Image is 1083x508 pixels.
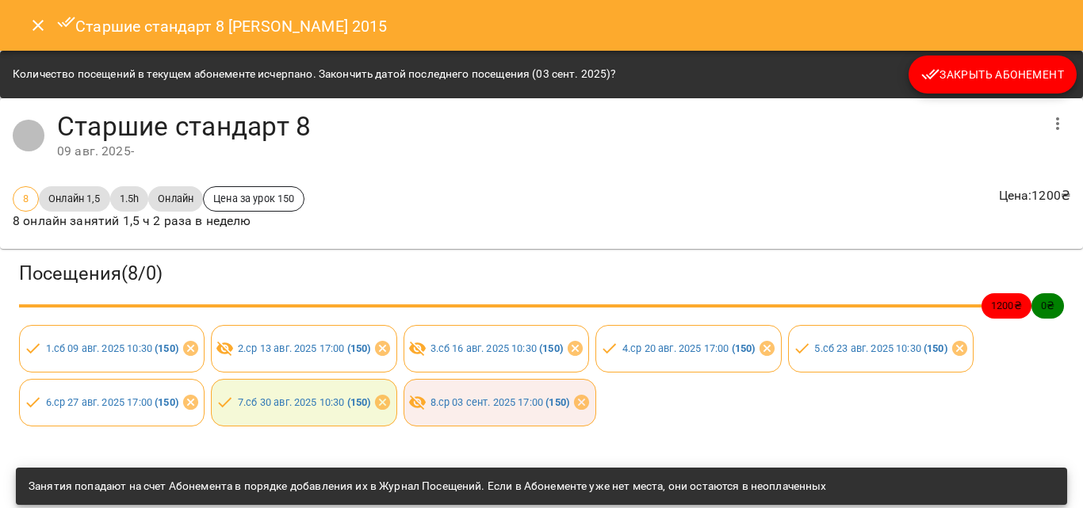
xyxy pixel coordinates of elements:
div: 2.ср 13 авг. 2025 17:00 (150) [211,325,396,372]
span: Цена за урок 150 [204,191,304,206]
a: 8.ср 03 сент. 2025 17:00 (150) [431,396,569,408]
b: ( 150 ) [732,342,756,354]
span: 8 [13,191,38,206]
button: Закрыть Абонемент [909,55,1077,94]
a: 4.ср 20 авг. 2025 17:00 (150) [622,342,755,354]
div: Количество посещений в текущем абонементе исчерпано. Закончить датой последнего посещения (03 сен... [13,60,617,89]
span: 0 ₴ [1031,298,1064,313]
a: 3.сб 16 авг. 2025 10:30 (150) [431,342,563,354]
b: ( 150 ) [155,396,178,408]
b: ( 150 ) [347,342,371,354]
div: Занятия попадают на счет Абонемента в порядке добавления их в Журнал Посещений. Если в Абонементе... [29,472,827,501]
button: Close [19,6,57,44]
h3: Посещения ( 8 / 0 ) [19,262,1064,286]
b: ( 150 ) [347,396,371,408]
a: 6.ср 27 авг. 2025 17:00 (150) [46,396,178,408]
div: 3.сб 16 авг. 2025 10:30 (150) [404,325,589,372]
div: 5.сб 23 авг. 2025 10:30 (150) [788,325,974,372]
a: 5.сб 23 авг. 2025 10:30 (150) [814,342,947,354]
span: 1200 ₴ [982,298,1031,313]
div: 09 авг. 2025 - [57,142,1039,161]
p: 8 онлайн занятий 1,5 ч 2 раза в неделю [13,212,304,231]
b: ( 150 ) [539,342,563,354]
a: 7.сб 30 авг. 2025 10:30 (150) [238,396,370,408]
b: ( 150 ) [924,342,947,354]
span: Онлайн [148,191,203,206]
div: 7.сб 30 авг. 2025 10:30 (150) [211,379,396,426]
b: ( 150 ) [155,342,178,354]
a: 1.сб 09 авг. 2025 10:30 (150) [46,342,178,354]
div: 1.сб 09 авг. 2025 10:30 (150) [19,325,205,372]
div: 6.ср 27 авг. 2025 17:00 (150) [19,379,205,426]
span: 1.5h [110,191,149,206]
h4: Старшие стандарт 8 [57,111,1039,142]
b: ( 150 ) [545,396,569,408]
div: 8.ср 03 сент. 2025 17:00 (150) [404,379,596,426]
span: Онлайн 1,5 [39,191,109,206]
a: 2.ср 13 авг. 2025 17:00 (150) [238,342,370,354]
div: 4.ср 20 авг. 2025 17:00 (150) [595,325,781,372]
span: Закрыть Абонемент [921,65,1064,84]
p: Цена : 1200 ₴ [999,186,1071,205]
h6: Старшие стандарт 8 [PERSON_NAME] 2015 [57,13,388,39]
